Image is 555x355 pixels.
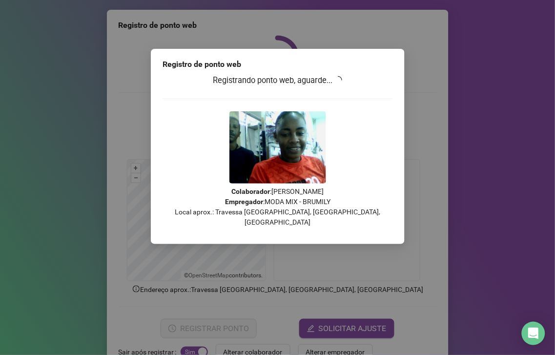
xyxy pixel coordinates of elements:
[163,187,393,228] p: : [PERSON_NAME] : MODA MIX - BRUMILY Local aprox.: Travessa [GEOGRAPHIC_DATA], [GEOGRAPHIC_DATA],...
[522,322,545,345] div: Open Intercom Messenger
[231,188,270,195] strong: Colaborador
[334,76,342,84] span: loading
[163,74,393,87] h3: Registrando ponto web, aguarde...
[225,198,263,206] strong: Empregador
[163,59,393,70] div: Registro de ponto web
[229,111,326,184] img: Z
